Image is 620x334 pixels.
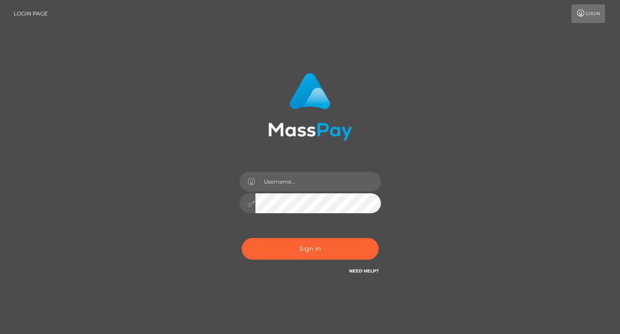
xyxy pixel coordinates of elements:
[242,238,379,260] button: Sign in
[14,4,48,23] a: Login Page
[255,172,381,192] input: Username...
[268,73,352,141] img: MassPay Login
[571,4,605,23] a: Login
[349,268,379,274] a: Need Help?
